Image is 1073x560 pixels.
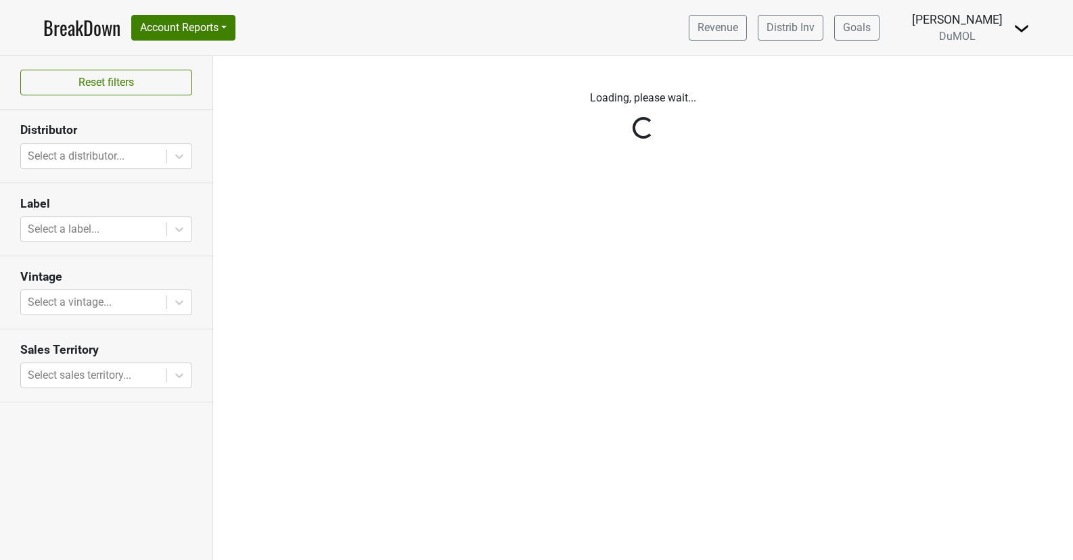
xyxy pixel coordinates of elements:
p: Loading, please wait... [268,90,1019,106]
img: Dropdown Menu [1013,20,1030,37]
a: Distrib Inv [758,15,823,41]
a: Revenue [689,15,747,41]
a: Goals [834,15,880,41]
a: BreakDown [43,14,120,42]
span: DuMOL [939,30,976,43]
button: Account Reports [131,15,235,41]
div: [PERSON_NAME] [912,11,1003,28]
